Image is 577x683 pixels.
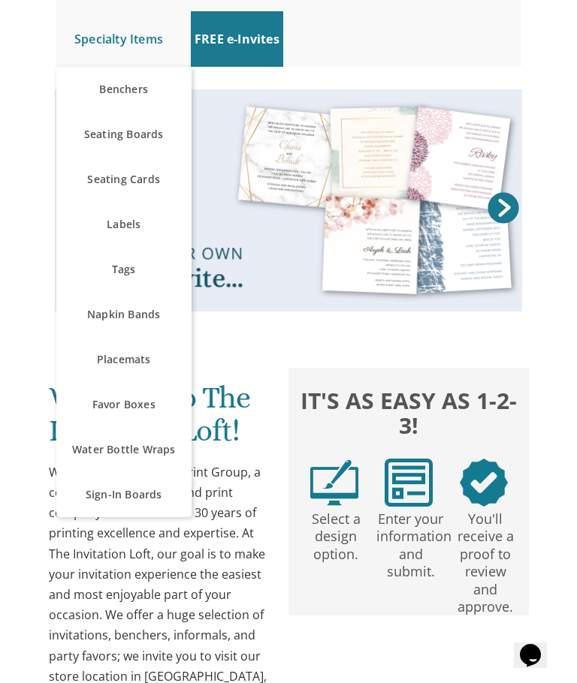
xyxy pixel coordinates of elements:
[514,623,562,668] iframe: chat widget
[56,202,192,247] a: Labels
[49,381,273,459] h1: Welcome to The Invitation Loft!
[460,459,508,507] img: step3.png
[56,382,192,427] a: Favor Boxes
[310,459,358,507] img: step1.png
[56,112,192,157] a: Seating Boards
[56,247,192,292] a: Tags
[385,459,433,507] img: step2.png
[485,189,522,227] a: Next
[56,427,192,472] a: Water Bottle Wraps
[55,189,92,227] a: Prev
[376,507,446,580] p: Enter your information and submit.
[56,337,192,382] a: Placemats
[297,386,521,440] h2: It's as easy as 1-2-3!
[301,507,370,563] p: Select a design option.
[56,292,192,337] a: Napkin Bands
[56,157,192,202] a: Seating Cards
[451,507,520,615] p: You'll receive a proof to review and approve.
[56,472,192,517] a: Sign-In Boards
[56,67,192,112] a: Benchers
[191,11,283,67] a: FREE e-Invites
[71,11,167,67] a: Specialty Items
